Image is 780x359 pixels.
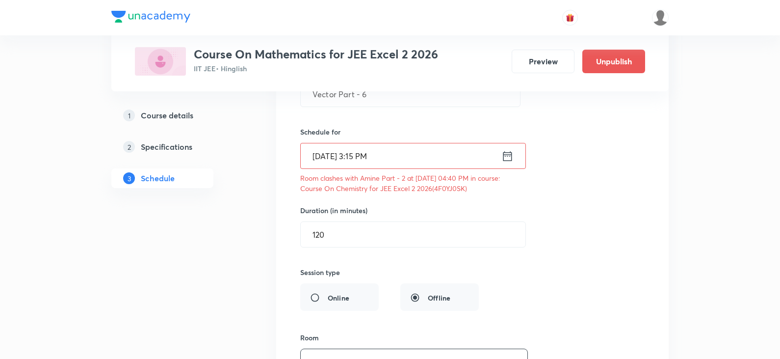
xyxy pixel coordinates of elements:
[123,141,135,153] p: 2
[300,205,367,216] h6: Duration (in minutes)
[135,47,186,76] img: A9B3D1D9-1C48-462E-BBEE-31CE9FFF3967_plus.png
[512,50,574,73] button: Preview
[141,141,192,153] h5: Specifications
[141,172,175,184] h5: Schedule
[562,10,578,26] button: avatar
[111,137,245,157] a: 2Specifications
[301,82,520,107] input: A great title is short, clear and descriptive
[141,110,193,121] h5: Course details
[301,222,525,247] input: 120
[582,50,645,73] button: Unpublish
[300,127,520,137] h6: Schedule for
[652,9,669,26] img: Vivek Patil
[123,110,135,121] p: 1
[300,267,340,277] h6: Session type
[111,11,190,25] a: Company Logo
[111,106,245,125] a: 1Course details
[111,11,190,23] img: Company Logo
[300,173,520,193] p: Room clashes with Amine Part - 2 at [DATE] 04:40 PM in course: Course On Chemistry for JEE Excel ...
[194,47,438,61] h3: Course On Mathematics for JEE Excel 2 2026
[566,13,574,22] img: avatar
[123,172,135,184] p: 3
[300,332,319,343] h6: Room
[194,63,438,74] p: IIT JEE • Hinglish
